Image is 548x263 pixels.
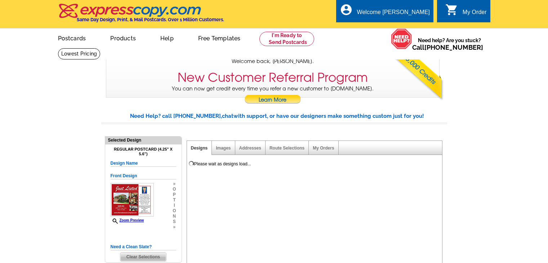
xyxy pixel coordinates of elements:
img: GENPRF4photoRedL.jpg [111,183,154,217]
span: t [173,197,176,203]
span: Need help? Are you stuck? [412,37,487,51]
a: Postcards [46,29,98,46]
a: My Orders [313,146,334,151]
p: You can now get credit every time you refer a new customer to [DOMAIN_NAME]. [106,85,439,106]
div: Please wait as designs load... [194,161,251,167]
h5: Need a Clean Slate? [111,244,176,250]
a: Images [216,146,231,151]
span: Welcome back, [PERSON_NAME]. [232,58,314,65]
a: Route Selections [269,146,304,151]
a: Products [99,29,147,46]
a: Designs [191,146,208,151]
span: n [173,214,176,219]
h4: Regular Postcard (4.25" x 5.6") [111,147,176,156]
span: » [173,181,176,187]
div: My Order [463,9,487,19]
h4: Same Day Design, Print, & Mail Postcards. Over 1 Million Customers. [77,17,224,22]
h3: New Customer Referral Program [178,70,368,85]
span: i [173,203,176,208]
span: » [173,224,176,230]
a: Same Day Design, Print, & Mail Postcards. Over 1 Million Customers. [58,9,224,22]
h5: Design Name [111,160,176,167]
span: s [173,219,176,224]
i: shopping_cart [445,3,458,16]
span: p [173,192,176,197]
a: shopping_cart My Order [445,8,487,17]
img: help [391,28,412,49]
div: Selected Design [105,137,182,143]
h5: Front Design [111,173,176,179]
span: Call [412,44,483,51]
span: o [173,187,176,192]
img: loading... [188,161,194,166]
a: Learn More [244,95,301,106]
a: Zoom Preview [111,218,144,222]
span: Clear Selections [120,253,166,261]
a: Free Templates [187,29,252,46]
div: Need Help? call [PHONE_NUMBER], with support, or have our designers make something custom just fo... [130,112,447,120]
span: o [173,208,176,214]
i: account_circle [340,3,353,16]
span: chat [222,113,233,119]
a: [PHONE_NUMBER] [424,44,483,51]
a: Addresses [239,146,261,151]
a: Help [149,29,185,46]
div: Welcome [PERSON_NAME] [357,9,430,19]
